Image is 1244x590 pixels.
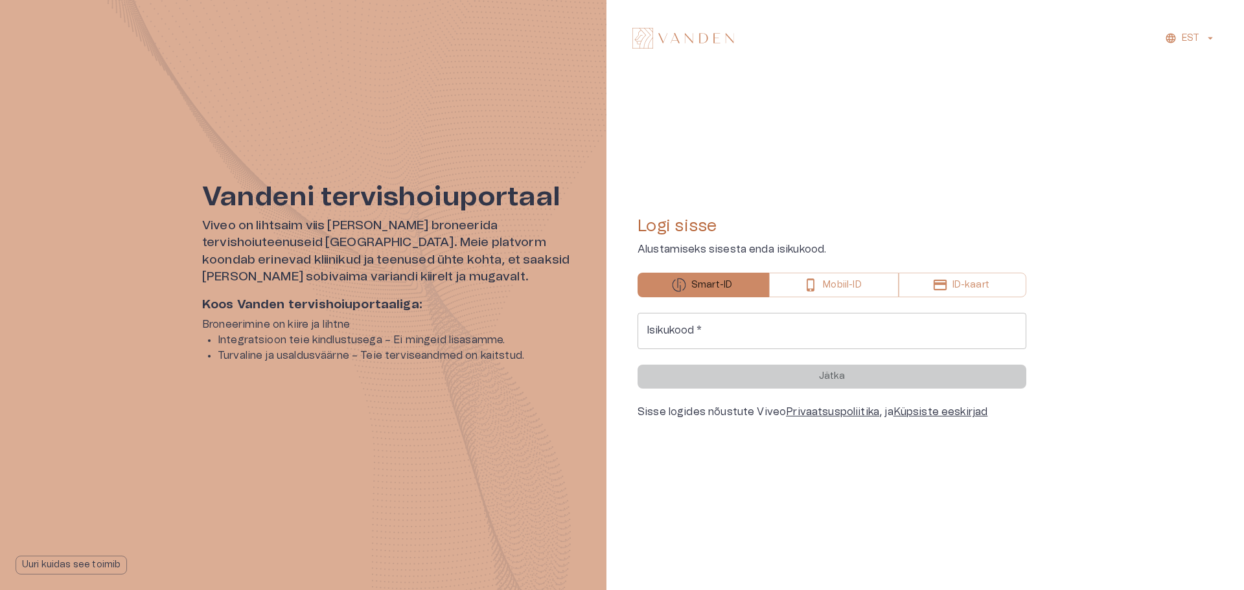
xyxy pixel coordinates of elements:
[638,216,1026,236] h4: Logi sisse
[823,278,861,292] p: Mobiil-ID
[632,28,734,49] img: Vanden logo
[638,242,1026,257] p: Alustamiseks sisesta enda isikukood.
[952,278,989,292] p: ID-kaart
[638,404,1026,420] div: Sisse logides nõustute Viveo , ja
[16,556,127,574] button: Uuri kuidas see toimib
[22,558,121,572] p: Uuri kuidas see toimib
[899,273,1026,297] button: ID-kaart
[1143,531,1244,567] iframe: Help widget launcher
[1182,32,1199,45] p: EST
[769,273,898,297] button: Mobiil-ID
[638,273,769,297] button: Smart-ID
[691,278,732,292] p: Smart-ID
[786,407,879,417] a: Privaatsuspoliitika
[1163,29,1218,48] button: EST
[893,407,988,417] a: Küpsiste eeskirjad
